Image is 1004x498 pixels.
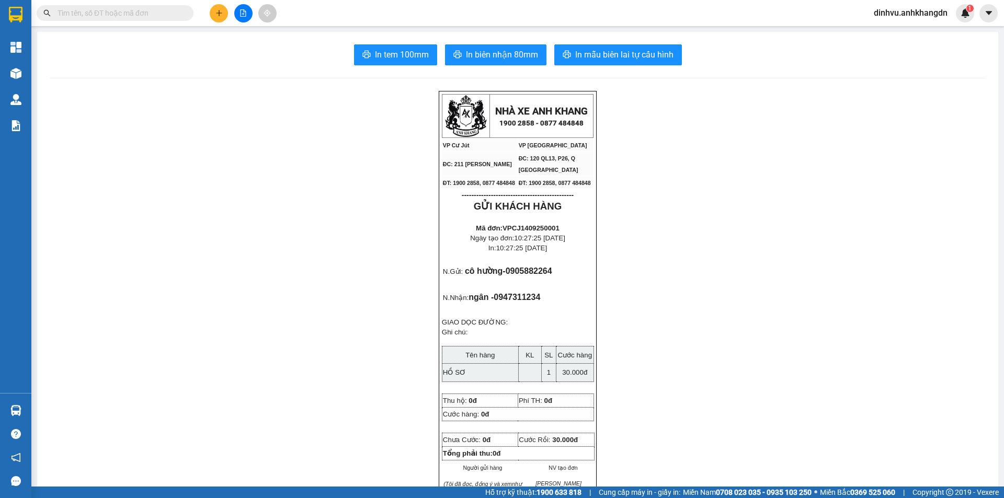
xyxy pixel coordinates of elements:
[519,436,578,444] span: Cước Rồi:
[442,328,468,336] span: Ghi chú:
[258,4,277,22] button: aim
[443,180,515,186] span: ĐT: 1900 2858, 0877 484848
[354,44,437,65] button: printerIn tem 100mm
[526,351,534,359] span: KL
[89,9,196,34] div: VP [GEOGRAPHIC_DATA]
[476,224,560,232] strong: Mã đơn:
[466,48,538,61] span: In biên nhận 80mm
[961,8,970,18] img: icon-new-feature
[514,234,565,242] span: 10:27:25 [DATE]
[89,10,115,21] span: Nhận:
[519,155,578,173] span: ĐC: 120 QL13, P26, Q [GEOGRAPHIC_DATA]
[449,481,522,495] em: như đã ký, nội dung biên nhận)
[539,465,577,471] span: NV tạo đơn
[442,318,508,326] span: GIAO DỌC ĐƯỜNG:
[443,294,469,302] span: N.Nhận:
[11,476,21,486] span: message
[966,5,974,12] sup: 1
[485,487,581,498] span: Hỗ trợ kỹ thuật:
[443,368,466,376] span: HỒ SƠ
[11,453,21,462] span: notification
[499,119,584,127] strong: 1900 2858 - 0877 484848
[443,410,479,418] span: Cước hàng:
[493,449,501,457] span: 0đ
[865,6,956,19] span: dinhvu.anhkhangdn
[9,21,82,34] div: cô hường
[557,351,592,359] span: Cước hàng
[544,351,553,359] span: SL
[544,397,553,404] span: 0đ
[443,268,463,275] span: N.Gửi:
[506,267,552,275] span: 0905882264
[10,94,21,105] img: warehouse-icon
[445,44,546,65] button: printerIn biên nhận 80mm
[465,267,503,275] span: cô hường
[562,368,587,376] span: 30.000đ
[234,4,253,22] button: file-add
[10,405,21,416] img: warehouse-icon
[58,7,181,19] input: Tìm tên, số ĐT hoặc mã đơn
[89,47,196,61] div: 0947311234
[716,488,812,496] strong: 0708 023 035 - 0935 103 250
[9,9,82,21] div: VP Cư Jút
[984,8,994,18] span: caret-down
[9,10,25,21] span: Gửi:
[503,267,552,275] span: -
[683,487,812,498] span: Miền Nam
[519,397,542,404] span: Phí TH:
[488,244,547,252] span: In:
[979,4,998,22] button: caret-down
[10,42,21,53] img: dashboard-icon
[9,7,22,22] img: logo-vxr
[547,368,551,376] span: 1
[575,48,674,61] span: In mẫu biên lai tự cấu hình
[589,487,591,498] span: |
[563,50,571,60] span: printer
[375,48,429,61] span: In tem 100mm
[483,436,491,444] span: 0đ
[519,142,587,148] span: VP [GEOGRAPHIC_DATA]
[445,95,487,137] img: logo
[850,488,895,496] strong: 0369 525 060
[535,480,581,487] span: [PERSON_NAME]
[43,9,51,17] span: search
[453,50,462,60] span: printer
[494,293,540,302] span: 0947311234
[264,9,271,17] span: aim
[537,488,581,496] strong: 1900 633 818
[465,351,495,359] span: Tên hàng
[239,9,247,17] span: file-add
[481,410,489,418] span: 0đ
[599,487,680,498] span: Cung cấp máy in - giấy in:
[443,397,467,404] span: Thu hộ:
[8,68,47,79] span: Cước rồi :
[462,191,574,199] span: ----------------------------------------------
[469,293,540,302] span: ngân -
[362,50,371,60] span: printer
[814,490,817,494] span: ⚪️
[8,67,84,80] div: 30.000
[554,44,682,65] button: printerIn mẫu biên lai tự cấu hình
[946,489,953,496] span: copyright
[903,487,905,498] span: |
[503,224,560,232] span: VPCJ1409250001
[474,201,562,212] strong: GỬI KHÁCH HÀNG
[11,429,21,439] span: question-circle
[968,5,972,12] span: 1
[463,465,503,471] span: Người gửi hàng
[9,34,82,49] div: 0905882264
[443,449,501,457] strong: Tổng phải thu:
[496,244,547,252] span: 10:27:25 [DATE]
[495,106,588,117] strong: NHÀ XE ANH KHANG
[820,487,895,498] span: Miền Bắc
[10,120,21,131] img: solution-icon
[443,161,512,167] span: ĐC: 211 [PERSON_NAME]
[443,436,490,444] span: Chưa Cước:
[89,34,196,47] div: ngân
[552,436,578,444] span: 30.000đ
[215,9,223,17] span: plus
[10,68,21,79] img: warehouse-icon
[470,234,565,242] span: Ngày tạo đơn:
[469,397,477,404] span: 0đ
[519,180,591,186] span: ĐT: 1900 2858, 0877 484848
